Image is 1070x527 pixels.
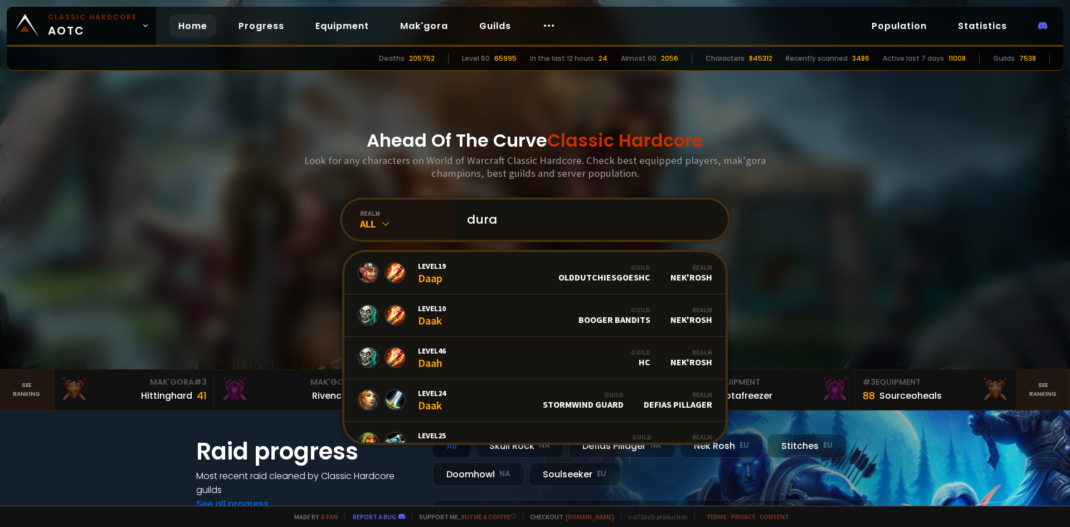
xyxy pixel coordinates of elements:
div: Realm [670,348,712,356]
a: Home [169,14,216,37]
span: Support me, [412,513,516,521]
input: Search a character... [460,200,714,240]
div: Skull Rock [475,434,564,458]
div: Booger Bandits [578,306,650,325]
span: Level 46 [418,346,446,356]
div: Level 60 [462,54,490,64]
div: 3486 [852,54,869,64]
a: [DOMAIN_NAME] [566,513,614,521]
div: Daah [418,346,446,370]
div: 41 [197,388,207,403]
small: EU [823,440,833,451]
a: Consent [760,513,789,521]
div: Nek'Rosh [670,263,712,283]
span: AOTC [48,12,137,39]
small: NA [499,468,510,480]
a: Level46DaahGuildHCRealmNek'Rosh [344,337,726,379]
div: Equipment [702,376,849,388]
h3: Look for any characters on World of Warcraft Classic Hardcore. Check best equipped players, mak'g... [300,154,770,180]
div: HC [631,348,650,368]
div: Realm [644,390,712,399]
div: Deaths [379,54,405,64]
a: Classic HardcoreAOTC [7,7,156,45]
a: Mak'Gora#2Rivench100 [214,370,374,410]
div: Defias Pillager [644,390,712,410]
a: Privacy [731,513,755,521]
div: Daak [418,388,446,412]
div: Stitches [767,434,847,458]
small: NA [650,440,662,451]
div: Defias Pillager [568,434,675,458]
div: 11008 [949,54,966,64]
div: Equipment [863,376,1009,388]
div: Stormwind Guard [543,390,624,410]
div: Mak'Gora [60,376,207,388]
span: Level 10 [418,303,446,313]
a: Level24DaakGuildStormwind GuardRealmDefias Pillager [344,379,726,422]
div: Guild [603,433,651,441]
div: Daak [418,303,446,327]
div: All [360,217,454,230]
div: Soulseeker [529,462,620,486]
h1: Ahead Of The Curve [367,127,703,154]
a: See all progress [196,497,269,510]
a: Mak'Gora#3Hittinghard41 [53,370,214,410]
div: Daañ [418,431,446,455]
small: NA [539,440,550,451]
span: Classic Hardcore [547,128,703,153]
div: Stitches [672,433,712,452]
h1: Raid progress [196,434,419,469]
div: Sourceoheals [879,389,942,403]
span: # 3 [194,376,207,388]
span: Level 24 [418,388,446,398]
div: Guild [578,306,650,314]
a: Buy me a coffee [461,513,516,521]
a: Report a bug [353,513,396,521]
div: realm [360,209,454,217]
a: Guilds [470,14,520,37]
a: Level19DaapGuildOldDutchiesgoesHCRealmNek'Rosh [344,252,726,294]
div: Nek'Rosh [670,348,712,368]
div: Characters [706,54,745,64]
div: OldDutchiesgoesHC [558,263,650,283]
div: All [432,434,471,458]
small: Classic Hardcore [48,12,137,22]
span: # 3 [863,376,876,388]
div: Rivench [312,389,347,403]
div: 205752 [409,54,435,64]
a: Progress [230,14,293,37]
small: EU [597,468,606,480]
div: In the last 12 hours [530,54,594,64]
div: Guild [631,348,650,356]
a: #3Equipment88Sourceoheals [856,370,1016,410]
h4: Most recent raid cleaned by Classic Hardcore guilds [196,469,419,497]
div: Guild [543,390,624,399]
a: Level25DaañGuildStory TimeRealmStitches [344,422,726,464]
span: Level 25 [418,431,446,441]
a: Terms [706,513,727,521]
div: 845312 [749,54,772,64]
div: 7538 [1019,54,1036,64]
div: Notafreezer [719,389,772,403]
div: 65995 [494,54,517,64]
a: Population [863,14,936,37]
span: Checkout [523,513,614,521]
span: Made by [288,513,338,521]
div: Realm [670,306,712,314]
div: Realm [670,263,712,272]
div: Recently scanned [786,54,848,64]
div: Realm [672,433,712,441]
div: Hittinghard [141,389,192,403]
a: Equipment [307,14,378,37]
span: Level 19 [418,261,446,271]
div: 2056 [661,54,678,64]
a: Statistics [949,14,1016,37]
div: Guild [558,263,650,272]
div: 88 [863,388,875,403]
a: Level10DaakGuildBooger BanditsRealmNek'Rosh [344,294,726,337]
div: Doomhowl [432,462,524,486]
a: Mak'gora [391,14,457,37]
div: Mak'Gora [221,376,367,388]
div: Nek'Rosh [670,306,712,325]
a: Seeranking [1016,370,1070,410]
